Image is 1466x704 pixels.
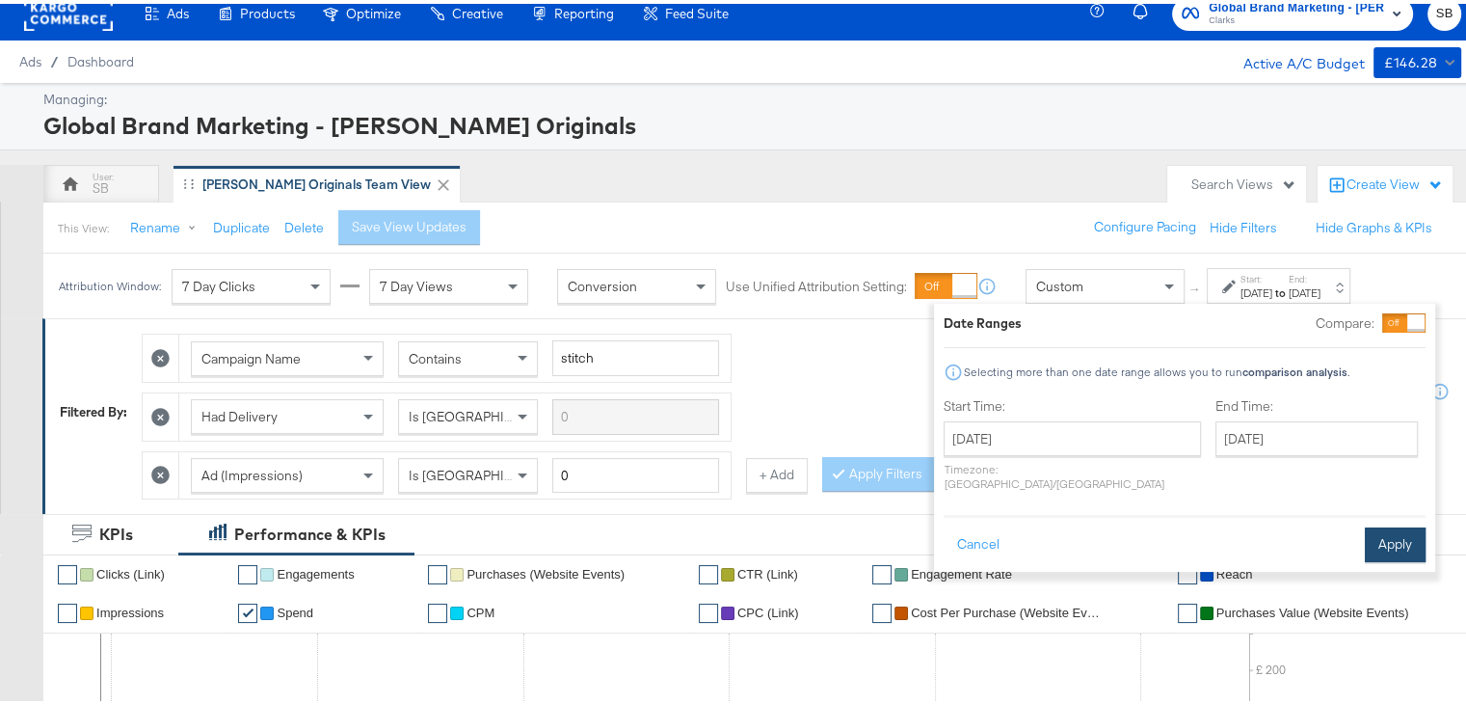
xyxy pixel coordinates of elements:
[58,217,109,232] div: This View:
[428,600,447,619] a: ✔
[96,602,164,616] span: Impressions
[99,520,133,542] div: KPIs
[568,274,637,291] span: Conversion
[409,463,556,480] span: Is [GEOGRAPHIC_DATA]
[552,395,719,431] input: Enter a search term
[96,563,165,578] span: Clicks (Link)
[346,2,401,17] span: Optimize
[1240,282,1272,297] div: [DATE]
[1272,282,1289,296] strong: to
[911,602,1104,616] span: Cost Per Purchase (Website Events)
[58,600,77,619] a: ✔
[1186,283,1205,289] span: ↑
[19,50,41,66] span: Ads
[1216,563,1253,578] span: Reach
[1316,311,1374,329] label: Compare:
[277,563,354,578] span: Engagements
[737,563,798,578] span: CTR (Link)
[67,50,134,66] a: Dashboard
[554,2,614,17] span: Reporting
[1080,206,1210,241] button: Configure Pacing
[1373,43,1461,74] button: £146.28
[1242,361,1347,375] strong: comparison analysis
[284,215,324,233] button: Delete
[552,337,719,372] input: Enter a search term
[699,600,718,619] a: ✔
[1216,602,1409,616] span: Purchases Value (Website Events)
[93,176,109,194] div: SB
[452,2,503,17] span: Creative
[277,602,313,616] span: Spend
[409,346,462,364] span: Contains
[737,602,799,616] span: CPC (Link)
[944,393,1201,412] label: Start Time:
[43,87,1456,105] div: Managing:
[213,215,270,233] button: Duplicate
[963,362,1350,375] div: Selecting more than one date range allows you to run .
[1215,393,1426,412] label: End Time:
[466,563,625,578] span: Purchases (Website Events)
[238,561,257,581] a: ✔
[1346,172,1443,191] div: Create View
[238,600,257,619] a: ✔
[726,274,907,292] label: Use Unified Attribution Setting:
[41,50,67,66] span: /
[1316,215,1432,233] button: Hide Graphs & KPIs
[699,561,718,581] a: ✔
[43,105,1456,138] div: Global Brand Marketing - [PERSON_NAME] Originals
[944,311,1022,329] div: Date Ranges
[409,404,556,421] span: Is [GEOGRAPHIC_DATA]
[1209,10,1384,25] span: Clarks
[117,207,217,242] button: Rename
[202,172,431,190] div: [PERSON_NAME] Originals Team View
[1289,282,1320,297] div: [DATE]
[1289,269,1320,282] label: End:
[234,520,386,542] div: Performance & KPIs
[428,561,447,581] a: ✔
[167,2,189,17] span: Ads
[1210,215,1277,233] button: Hide Filters
[1365,524,1426,558] button: Apply
[58,561,77,581] a: ✔
[466,602,494,616] span: CPM
[201,404,278,421] span: Had Delivery
[380,274,453,291] span: 7 Day Views
[1240,269,1272,282] label: Start:
[944,524,1013,558] button: Cancel
[183,175,194,185] div: Drag to reorder tab
[665,2,729,17] span: Feed Suite
[201,346,301,364] span: Campaign Name
[182,274,255,291] span: 7 Day Clicks
[58,276,162,289] div: Attribution Window:
[872,561,892,581] a: ✔
[872,600,892,619] a: ✔
[746,454,808,489] button: + Add
[1222,43,1364,72] div: Active A/C Budget
[1036,274,1083,291] span: Custom
[1178,561,1197,581] a: ✔
[1178,600,1197,619] a: ✔
[240,2,295,17] span: Products
[552,454,719,490] input: Enter a number
[201,463,303,480] span: Ad (Impressions)
[1191,172,1296,190] div: Search Views
[944,458,1201,487] p: Timezone: [GEOGRAPHIC_DATA]/[GEOGRAPHIC_DATA]
[911,563,1012,578] span: Engagement Rate
[60,399,127,418] div: Filtered By:
[1383,47,1437,71] div: £146.28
